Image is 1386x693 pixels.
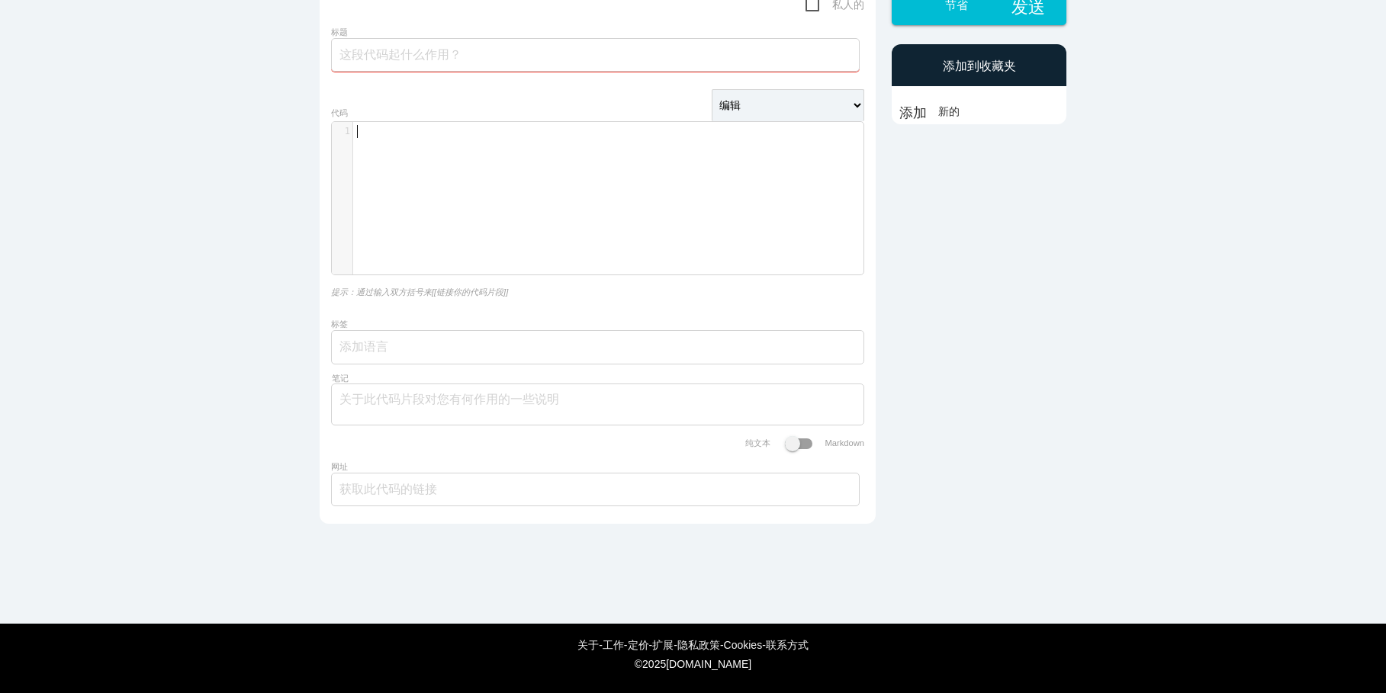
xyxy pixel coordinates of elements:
font: - [599,639,603,651]
font: © [635,658,642,670]
a: 联系方式 [766,639,809,651]
input: 获取此代码的链接 [331,473,860,506]
font: 纯文本 [745,438,770,448]
a: Cookies [724,639,763,651]
font: 代码 [331,108,348,117]
font: - [720,639,724,651]
font: 标签 [331,319,348,329]
font: [DOMAIN_NAME] [666,658,751,670]
font: 提示：通过输入双方括号来[[链接你的代码片段]] [331,287,508,297]
font: 添加到收藏夹 [943,59,1016,72]
input: 这段代码起什么作用？ [331,38,860,72]
font: 网址 [331,462,348,471]
a: 关于 [577,639,599,651]
font: 新的 [938,106,960,118]
font: 2025 [642,658,666,670]
font: - [624,639,628,651]
font: 笔记 [332,374,349,383]
a: 扩展 [652,639,674,651]
font: - [762,639,766,651]
font: Markdown [825,438,864,448]
a: 添加新的 [899,97,967,124]
a: 定价 [628,639,649,651]
font: 1 [345,126,350,136]
input: 添加语言 [339,331,431,363]
a: 隐私政策 [677,639,720,651]
font: - [649,639,653,651]
font: 标题 [331,27,348,37]
font: 添加 [899,104,927,117]
a: 工作 [603,639,624,651]
font: - [674,639,677,651]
